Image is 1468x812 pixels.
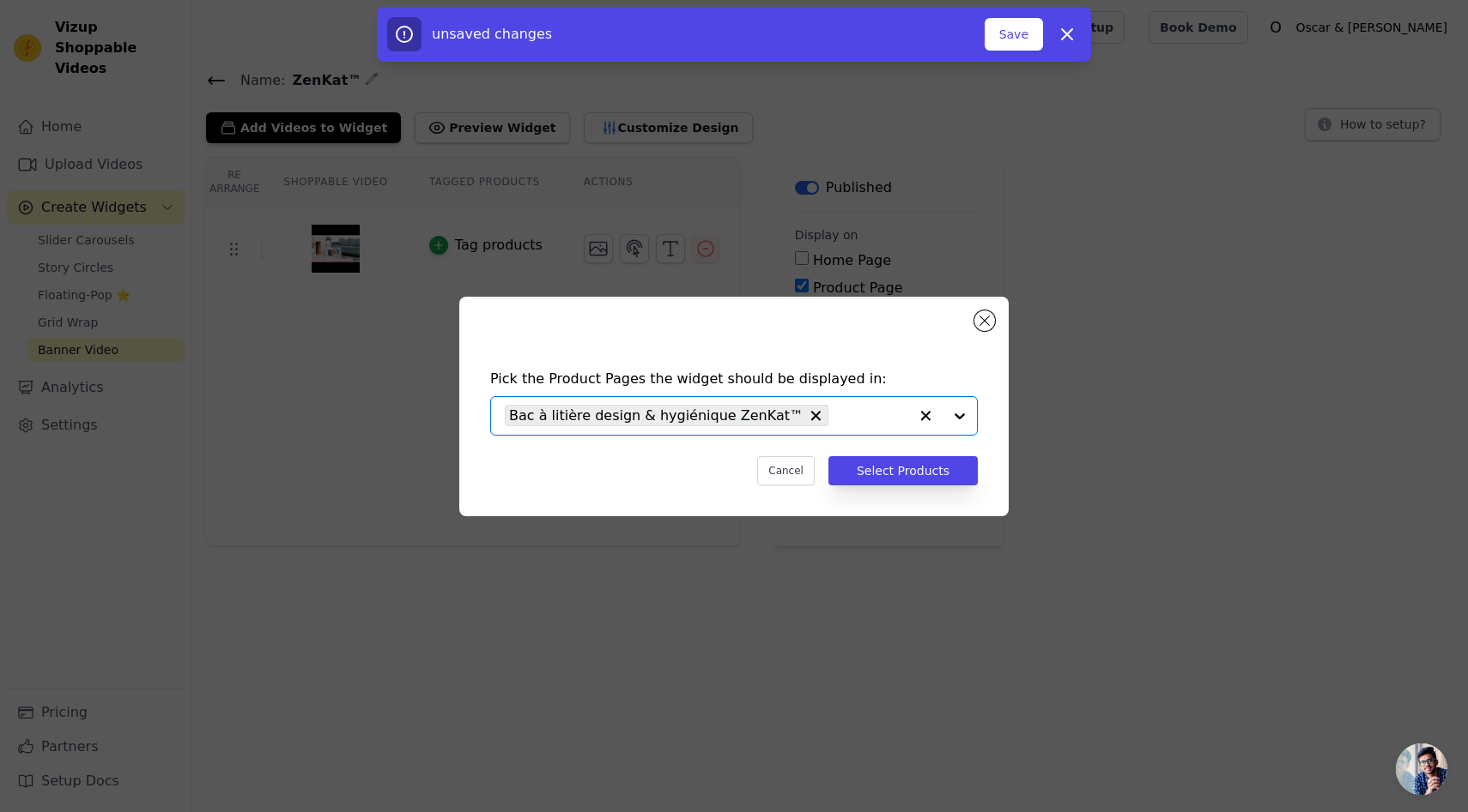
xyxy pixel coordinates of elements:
[1396,743,1447,795] a: Ouvrir le chat
[757,456,815,485] button: Cancel
[974,310,995,331] button: Close modal
[985,18,1043,51] button: Save
[509,405,804,426] span: Bac à litière design & hygiénique ZenKat™
[490,369,978,389] h4: Pick the Product Pages the widget should be displayed in:
[828,456,978,485] button: Select Products
[432,26,552,42] span: unsaved changes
